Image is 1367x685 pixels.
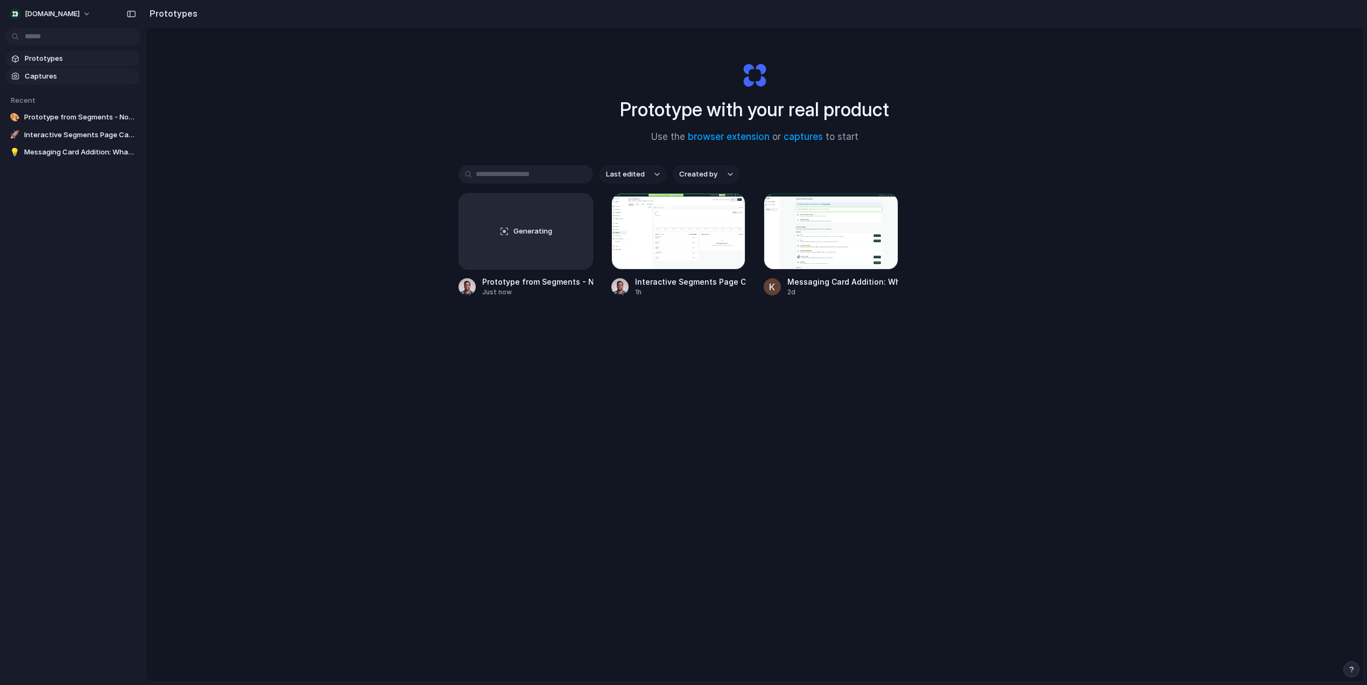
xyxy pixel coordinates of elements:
[5,51,140,67] a: Prototypes
[10,130,20,140] div: 🚀
[11,96,36,104] span: Recent
[10,112,20,123] div: 🎨
[635,276,746,287] div: Interactive Segments Page Capture
[673,165,739,183] button: Created by
[787,276,898,287] div: Messaging Card Addition: WhatsApp
[24,112,136,123] span: Prototype from Segments - Not Signed In
[5,5,96,23] button: [DOMAIN_NAME]
[651,130,858,144] span: Use the or to start
[10,147,20,158] div: 💡
[611,193,746,297] a: Interactive Segments Page CaptureInteractive Segments Page Capture1h
[679,169,717,180] span: Created by
[600,165,666,183] button: Last edited
[606,169,645,180] span: Last edited
[24,130,136,140] span: Interactive Segments Page Capture
[787,287,898,297] div: 2d
[25,53,136,64] span: Prototypes
[482,287,593,297] div: Just now
[620,95,889,124] h1: Prototype with your real product
[459,193,593,297] a: GeneratingPrototype from Segments - Not Signed InJust now
[5,144,140,160] a: 💡Messaging Card Addition: WhatsApp
[24,147,136,158] span: Messaging Card Addition: WhatsApp
[145,7,198,20] h2: Prototypes
[482,276,593,287] div: Prototype from Segments - Not Signed In
[25,9,80,19] span: [DOMAIN_NAME]
[764,193,898,297] a: Messaging Card Addition: WhatsAppMessaging Card Addition: WhatsApp2d
[688,131,770,142] a: browser extension
[5,109,140,125] a: 🎨Prototype from Segments - Not Signed In
[635,287,746,297] div: 1h
[5,127,140,143] a: 🚀Interactive Segments Page Capture
[513,226,552,237] span: Generating
[5,68,140,84] a: Captures
[25,71,136,82] span: Captures
[784,131,823,142] a: captures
